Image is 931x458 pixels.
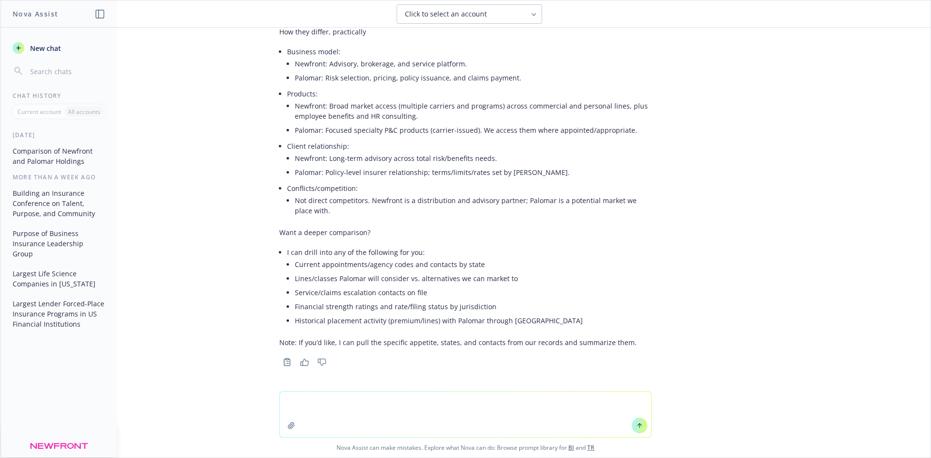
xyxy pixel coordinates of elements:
[295,193,652,218] li: Not direct competitors. Newfront is a distribution and advisory partner; Palomar is a potential m...
[9,266,109,292] button: Largest Life Science Companies in [US_STATE]
[9,143,109,169] button: Comparison of Newfront and Palomar Holdings
[287,139,652,181] li: Client relationship:
[287,181,652,220] li: Conflicts/competition:
[397,4,542,24] button: Click to select an account
[9,39,109,57] button: New chat
[295,165,652,179] li: Palomar: Policy-level insurer relationship; terms/limits/rates set by [PERSON_NAME].
[295,300,652,314] li: Financial strength ratings and rate/filing status by jurisdiction
[295,285,652,300] li: Service/claims escalation contacts on file
[9,225,109,262] button: Purpose of Business Insurance Leadership Group
[295,99,652,123] li: Newfront: Broad market access (multiple carriers and programs) across commercial and personal lin...
[28,64,105,78] input: Search chats
[17,108,61,116] p: Current account
[1,173,117,181] div: More than a week ago
[287,45,652,87] li: Business model:
[9,296,109,332] button: Largest Lender Forced-Place Insurance Programs in US Financial Institutions
[68,108,100,116] p: All accounts
[295,151,652,165] li: Newfront: Long-term advisory across total risk/benefits needs.
[295,271,652,285] li: Lines/classes Palomar will consider vs. alternatives we can market to
[4,438,927,458] span: Nova Assist can make mistakes. Explore what Nova can do: Browse prompt library for and
[28,43,61,53] span: New chat
[405,9,487,19] span: Click to select an account
[283,358,291,366] svg: Copy to clipboard
[287,87,652,139] li: Products:
[1,92,117,100] div: Chat History
[295,57,652,71] li: Newfront: Advisory, brokerage, and service platform.
[295,123,652,137] li: Palomar: Focused specialty P&C products (carrier-issued). We access them where appointed/appropri...
[295,71,652,85] li: Palomar: Risk selection, pricing, policy issuance, and claims payment.
[568,443,574,452] a: BI
[295,257,652,271] li: Current appointments/agency codes and contacts by state
[587,443,594,452] a: TR
[279,337,652,347] p: Note: If you’d like, I can pull the specific appetite, states, and contacts from our records and ...
[279,227,652,237] p: Want a deeper comparison?
[9,185,109,221] button: Building an Insurance Conference on Talent, Purpose, and Community
[314,355,330,369] button: Thumbs down
[279,27,652,37] p: How they differ, practically
[13,9,58,19] h1: Nova Assist
[287,245,652,330] li: I can drill into any of the following for you:
[295,314,652,328] li: Historical placement activity (premium/lines) with Palomar through [GEOGRAPHIC_DATA]
[1,131,117,139] div: [DATE]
